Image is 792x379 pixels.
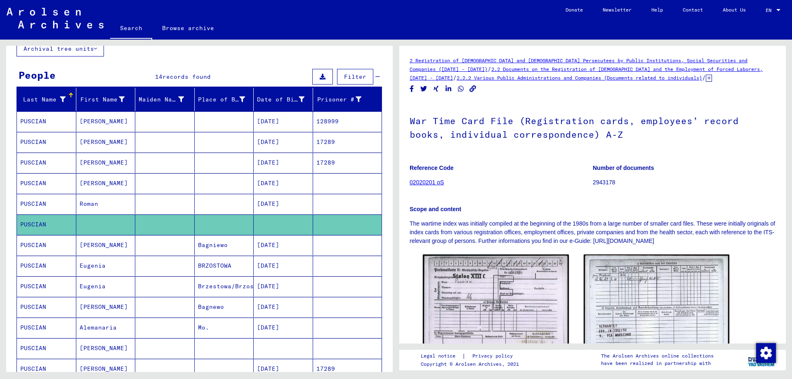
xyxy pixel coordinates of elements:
mat-cell: [DATE] [254,173,313,193]
div: Place of Birth [198,95,245,104]
mat-cell: [DATE] [254,132,313,152]
img: 002.jpg [584,254,730,357]
mat-cell: PUSCIAN [17,214,76,235]
mat-cell: Roman [76,194,136,214]
mat-cell: [PERSON_NAME] [76,338,136,358]
a: Legal notice [421,352,462,360]
div: Maiden Name [139,95,184,104]
div: First Name [80,93,135,106]
mat-cell: PUSCIAN [17,276,76,297]
mat-cell: Bagnewo [195,297,254,317]
button: Share on Facebook [408,84,416,94]
mat-cell: [DATE] [254,276,313,297]
a: Browse archive [152,18,224,38]
mat-cell: Bagniewo [195,235,254,255]
a: 2 Registration of [DEMOGRAPHIC_DATA] and [DEMOGRAPHIC_DATA] Persecutees by Public Institutions, S... [410,57,747,72]
p: The wartime index was initially compiled at the beginning of the 1980s from a large number of sma... [410,219,775,245]
span: Filter [344,73,366,80]
button: Share on Twitter [420,84,428,94]
b: Number of documents [593,165,654,171]
mat-cell: 17289 [313,359,382,379]
mat-cell: PUSCIAN [17,359,76,379]
div: Prisoner # [316,93,372,106]
div: First Name [80,95,125,104]
mat-cell: PUSCIAN [17,132,76,152]
b: Reference Code [410,165,454,171]
mat-header-cell: Place of Birth [195,88,254,111]
a: Privacy policy [466,352,523,360]
mat-cell: [PERSON_NAME] [76,132,136,152]
span: / [702,74,706,81]
mat-cell: [DATE] [254,111,313,132]
mat-cell: [DATE] [254,256,313,276]
mat-cell: 128999 [313,111,382,132]
a: Search [110,18,152,40]
mat-cell: [PERSON_NAME] [76,235,136,255]
div: Date of Birth [257,93,315,106]
mat-cell: Eugenia [76,256,136,276]
button: Share on Xing [432,84,441,94]
mat-cell: [DATE] [254,194,313,214]
mat-cell: PUSCIAN [17,256,76,276]
mat-header-cell: Date of Birth [254,88,313,111]
button: Share on WhatsApp [457,84,465,94]
mat-cell: [PERSON_NAME] [76,153,136,173]
a: 2.2 Documents on the Registration of [DEMOGRAPHIC_DATA] and the Employment of Forced Laborers, [D... [410,66,763,81]
span: records found [163,73,211,80]
mat-header-cell: Maiden Name [135,88,195,111]
b: Scope and content [410,206,461,212]
mat-cell: [PERSON_NAME] [76,111,136,132]
mat-cell: Eugenia [76,276,136,297]
span: / [488,65,491,73]
p: The Arolsen Archives online collections [601,352,714,360]
div: Last Name [20,93,76,106]
div: Last Name [20,95,66,104]
mat-cell: [DATE] [254,318,313,338]
span: / [453,74,457,81]
p: 2943178 [593,178,775,187]
mat-cell: [DATE] [254,359,313,379]
img: 001.jpg [423,254,569,358]
mat-cell: [PERSON_NAME] [76,297,136,317]
mat-cell: 17289 [313,132,382,152]
mat-cell: BRZOSTOWA [195,256,254,276]
mat-cell: [PERSON_NAME] [76,359,136,379]
div: Date of Birth [257,95,304,104]
mat-cell: Alemanaria [76,318,136,338]
p: Copyright © Arolsen Archives, 2021 [421,360,523,368]
button: Copy link [469,84,477,94]
img: yv_logo.png [746,349,777,370]
mat-cell: [DATE] [254,153,313,173]
mat-cell: PUSCIAN [17,318,76,338]
mat-cell: Mo. [195,318,254,338]
div: Prisoner # [316,95,362,104]
mat-cell: PUSCIAN [17,235,76,255]
mat-cell: [PERSON_NAME] [76,173,136,193]
mat-header-cell: First Name [76,88,136,111]
p: have been realized in partnership with [601,360,714,367]
mat-cell: [DATE] [254,297,313,317]
mat-header-cell: Last Name [17,88,76,111]
button: Share on LinkedIn [444,84,453,94]
mat-header-cell: Prisoner # [313,88,382,111]
img: Change consent [756,343,776,363]
button: Archival tree units [16,41,104,56]
mat-cell: PUSCIAN [17,297,76,317]
mat-cell: PUSCIAN [17,338,76,358]
div: Maiden Name [139,93,194,106]
mat-cell: PUSCIAN [17,194,76,214]
button: Filter [337,69,373,85]
div: Place of Birth [198,93,256,106]
mat-cell: PUSCIAN [17,153,76,173]
div: People [19,68,56,82]
mat-cell: PUSCIAN [17,173,76,193]
div: | [421,352,523,360]
a: 2.2.2 Various Public Administrations and Companies (Documents related to individuals) [457,75,702,81]
span: 14 [155,73,163,80]
h1: War Time Card File (Registration cards, employees’ record books, individual correspondence) A-Z [410,102,775,152]
mat-cell: [DATE] [254,235,313,255]
span: EN [766,7,775,13]
img: Arolsen_neg.svg [7,8,104,28]
mat-cell: Brzestowa/Brzostewa [195,276,254,297]
mat-cell: PUSCIAN [17,111,76,132]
